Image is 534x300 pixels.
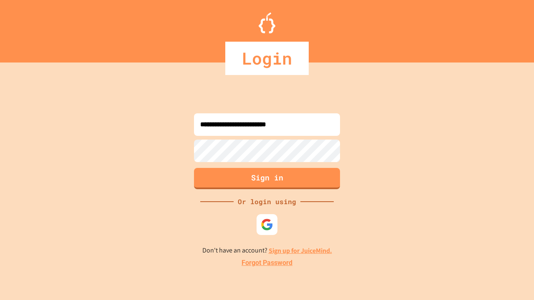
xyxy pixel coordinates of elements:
img: google-icon.svg [261,218,273,231]
div: Or login using [234,197,300,207]
a: Sign up for JuiceMind. [269,246,332,255]
p: Don't have an account? [202,245,332,256]
button: Sign in [194,168,340,189]
div: Login [225,42,309,75]
a: Forgot Password [242,258,292,268]
img: Logo.svg [259,12,275,33]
